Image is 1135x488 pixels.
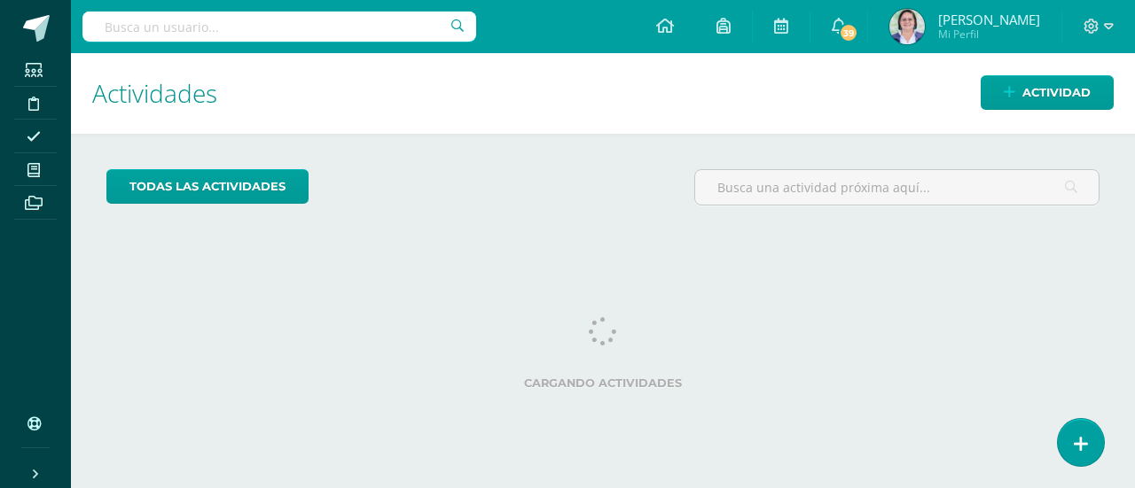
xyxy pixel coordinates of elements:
[938,11,1040,28] span: [PERSON_NAME]
[938,27,1040,42] span: Mi Perfil
[106,376,1100,390] label: Cargando actividades
[839,23,858,43] span: 39
[981,75,1114,110] a: Actividad
[695,170,1099,205] input: Busca una actividad próxima aquí...
[889,9,925,44] img: cb6240ca9060cd5322fbe56422423029.png
[82,12,476,42] input: Busca un usuario...
[92,53,1114,134] h1: Actividades
[106,169,309,204] a: todas las Actividades
[1022,76,1091,109] span: Actividad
